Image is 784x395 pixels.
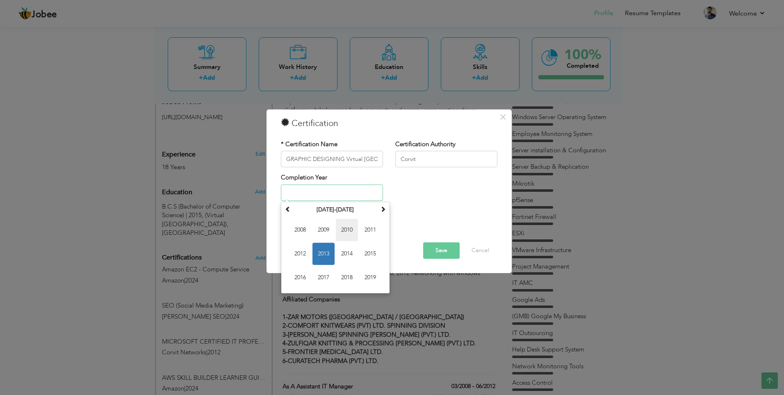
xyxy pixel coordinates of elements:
[289,219,311,241] span: 2008
[359,219,381,241] span: 2011
[281,117,497,130] h3: Certification
[336,243,358,265] span: 2014
[336,219,358,241] span: 2010
[289,266,311,289] span: 2016
[312,219,335,241] span: 2009
[312,266,335,289] span: 2017
[281,174,327,182] label: Completion Year
[285,206,291,212] span: Previous Decade
[359,266,381,289] span: 2019
[499,110,506,124] span: ×
[423,243,460,259] button: Save
[281,140,337,149] label: * Certification Name
[336,266,358,289] span: 2018
[289,243,311,265] span: 2012
[359,243,381,265] span: 2015
[497,110,510,124] button: Close
[463,243,497,259] button: Cancel
[380,206,386,212] span: Next Decade
[293,204,378,216] th: Select Decade
[395,140,456,149] label: Certification Authority
[312,243,335,265] span: 2013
